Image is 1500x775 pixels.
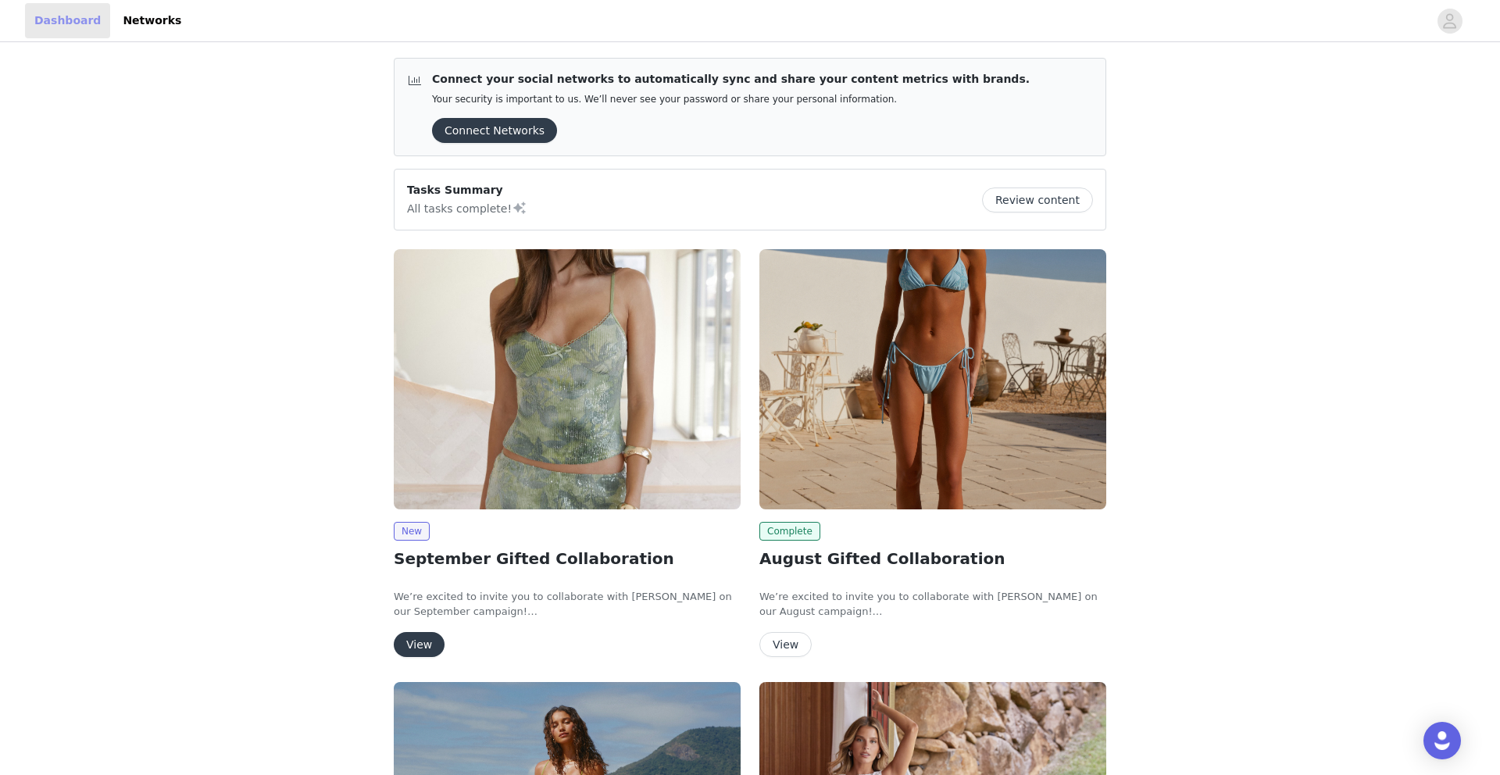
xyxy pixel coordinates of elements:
[432,71,1030,87] p: Connect your social networks to automatically sync and share your content metrics with brands.
[759,249,1106,509] img: Peppermayo USA
[1423,722,1461,759] div: Open Intercom Messenger
[759,639,812,651] a: View
[25,3,110,38] a: Dashboard
[982,187,1093,212] button: Review content
[113,3,191,38] a: Networks
[759,522,820,541] span: Complete
[432,94,1030,105] p: Your security is important to us. We’ll never see your password or share your personal information.
[432,118,557,143] button: Connect Networks
[1442,9,1457,34] div: avatar
[394,547,741,570] h2: September Gifted Collaboration
[394,249,741,509] img: Peppermayo USA
[394,632,445,657] button: View
[759,589,1106,620] p: We’re excited to invite you to collaborate with [PERSON_NAME] on our August campaign!
[394,522,430,541] span: New
[407,198,527,217] p: All tasks complete!
[394,589,741,620] p: We’re excited to invite you to collaborate with [PERSON_NAME] on our September campaign!
[759,632,812,657] button: View
[759,547,1106,570] h2: August Gifted Collaboration
[394,639,445,651] a: View
[407,182,527,198] p: Tasks Summary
